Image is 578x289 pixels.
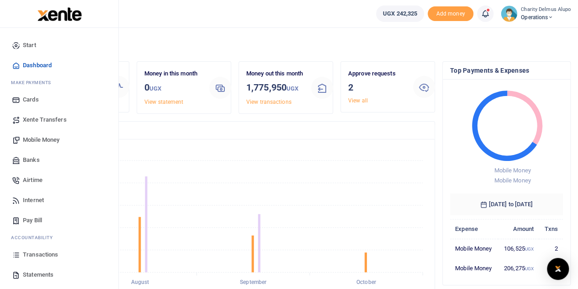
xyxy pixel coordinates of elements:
[450,193,563,215] h6: [DATE] to [DATE]
[428,6,473,21] li: Toup your wallet
[144,99,183,105] a: View statement
[498,258,539,278] td: 206,275
[450,65,563,75] h4: Top Payments & Expenses
[7,150,111,170] a: Banks
[23,115,67,124] span: Xente Transfers
[286,85,298,92] small: UGX
[23,196,44,205] span: Internet
[23,95,39,104] span: Cards
[376,5,424,22] a: UGX 242,325
[23,135,59,144] span: Mobile Money
[23,270,53,279] span: Statements
[7,170,111,190] a: Airtime
[450,239,498,258] td: Mobile Money
[525,266,534,271] small: UGX
[42,125,427,135] h4: Transactions Overview
[23,155,40,165] span: Banks
[428,10,473,16] a: Add money
[494,167,530,174] span: Mobile Money
[7,55,111,75] a: Dashboard
[246,69,304,79] p: Money out this month
[348,69,406,79] p: Approve requests
[23,41,36,50] span: Start
[450,258,498,278] td: Mobile Money
[7,130,111,150] a: Mobile Money
[7,265,111,285] a: Statements
[23,61,52,70] span: Dashboard
[7,210,111,230] a: Pay Bill
[539,258,563,278] td: 1
[35,39,571,49] h4: Hello Charity
[7,230,111,245] li: Ac
[539,239,563,258] td: 2
[18,234,53,241] span: countability
[7,190,111,210] a: Internet
[7,110,111,130] a: Xente Transfers
[501,5,517,22] img: profile-user
[7,90,111,110] a: Cards
[23,176,42,185] span: Airtime
[246,99,292,105] a: View transactions
[246,80,304,96] h3: 1,775,950
[539,219,563,239] th: Txns
[149,85,161,92] small: UGX
[498,219,539,239] th: Amount
[144,69,202,79] p: Money in this month
[131,279,149,285] tspan: August
[348,80,406,94] h3: 2
[7,245,111,265] a: Transactions
[547,258,569,280] div: Open Intercom Messenger
[521,13,571,21] span: Operations
[7,75,111,90] li: M
[450,219,498,239] th: Expense
[521,6,571,14] small: Charity Delmus Alupo
[428,6,473,21] span: Add money
[16,79,51,86] span: ake Payments
[37,7,82,21] img: logo-large
[7,35,111,55] a: Start
[144,80,202,96] h3: 0
[37,10,82,17] a: logo-small logo-large logo-large
[501,5,571,22] a: profile-user Charity Delmus Alupo Operations
[383,9,417,18] span: UGX 242,325
[498,239,539,258] td: 106,525
[23,216,42,225] span: Pay Bill
[494,177,530,184] span: Mobile Money
[348,97,368,104] a: View all
[372,5,428,22] li: Wallet ballance
[23,250,58,259] span: Transactions
[525,246,534,252] small: UGX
